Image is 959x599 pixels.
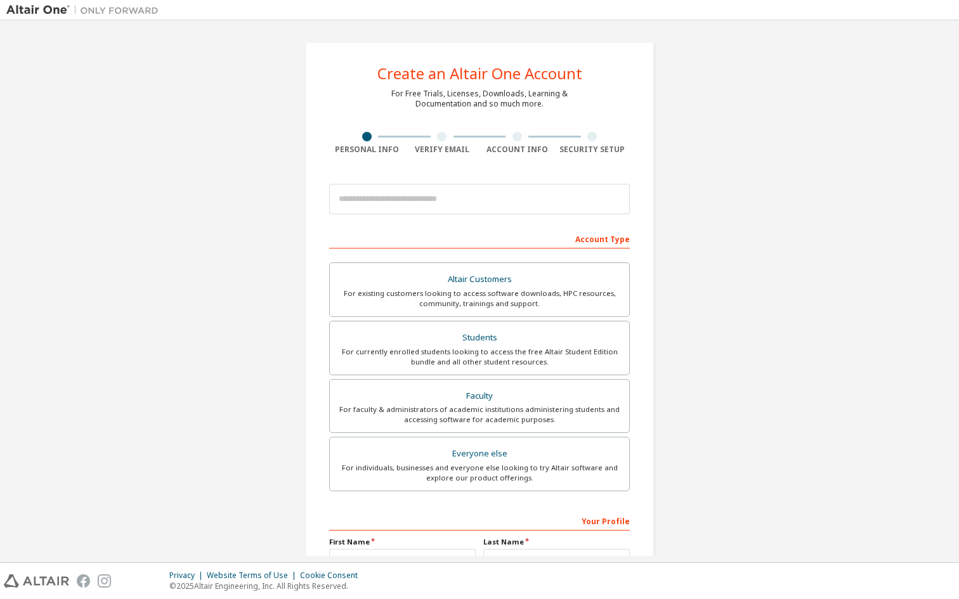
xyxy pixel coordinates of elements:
div: Account Info [480,145,555,155]
div: For Free Trials, Licenses, Downloads, Learning & Documentation and so much more. [391,89,568,109]
div: Faculty [337,387,622,405]
div: For currently enrolled students looking to access the free Altair Student Edition bundle and all ... [337,347,622,367]
img: facebook.svg [77,574,90,588]
div: Account Type [329,228,630,248]
div: Everyone else [337,445,622,463]
div: Create an Altair One Account [377,66,582,81]
div: Security Setup [555,145,630,155]
label: Last Name [483,537,630,547]
div: Verify Email [405,145,480,155]
label: First Name [329,537,476,547]
div: Your Profile [329,510,630,531]
img: altair_logo.svg [4,574,69,588]
img: Altair One [6,4,165,16]
div: Cookie Consent [300,570,365,581]
div: Students [337,329,622,347]
p: © 2025 Altair Engineering, Inc. All Rights Reserved. [169,581,365,591]
div: For existing customers looking to access software downloads, HPC resources, community, trainings ... [337,288,622,309]
div: Privacy [169,570,207,581]
div: Personal Info [329,145,405,155]
div: For individuals, businesses and everyone else looking to try Altair software and explore our prod... [337,463,622,483]
div: For faculty & administrators of academic institutions administering students and accessing softwa... [337,404,622,425]
div: Altair Customers [337,271,622,288]
img: instagram.svg [98,574,111,588]
div: Website Terms of Use [207,570,300,581]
